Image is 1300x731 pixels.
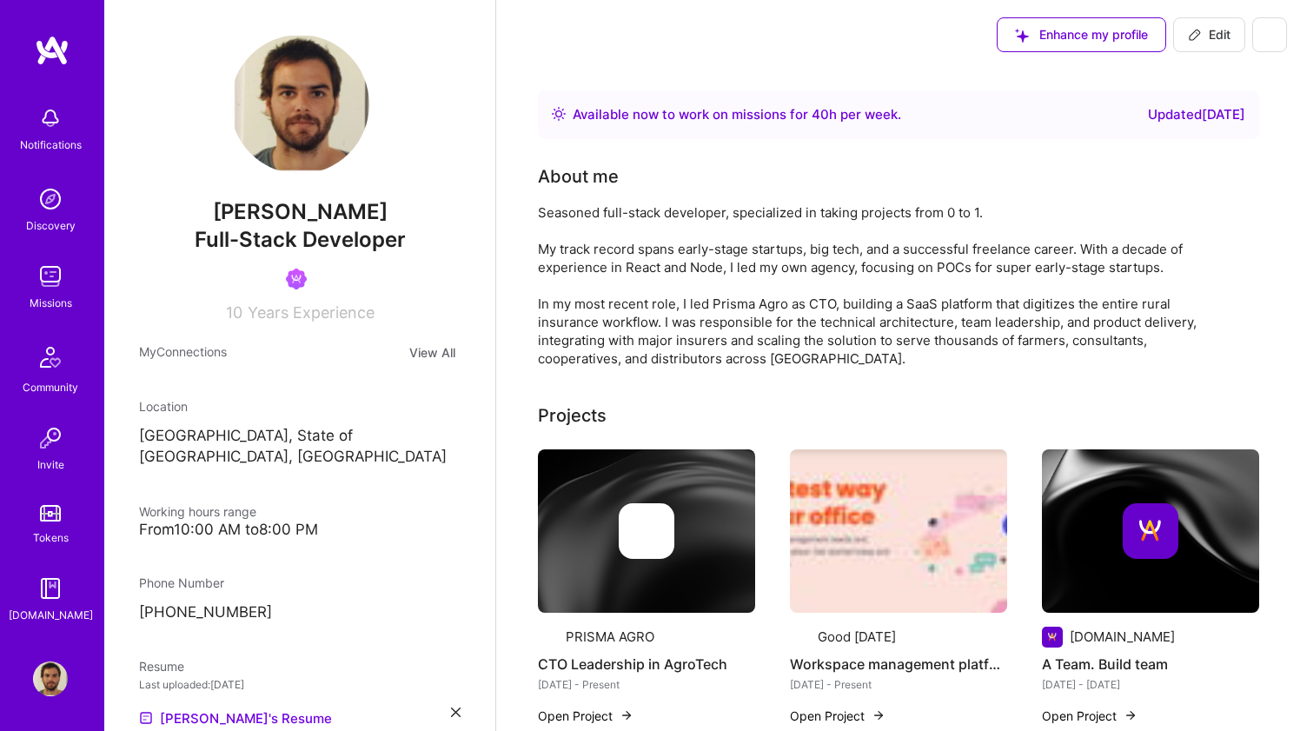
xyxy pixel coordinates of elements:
[1042,449,1259,613] img: cover
[20,136,82,154] div: Notifications
[30,294,72,312] div: Missions
[538,675,755,694] div: [DATE] - Present
[404,342,461,362] button: View All
[538,627,559,648] img: Company logo
[620,708,633,722] img: arrow-right
[139,504,256,519] span: Working hours range
[790,653,1007,675] h4: Workspace management platform
[26,216,76,235] div: Discovery
[23,378,78,396] div: Community
[195,227,406,252] span: Full-Stack Developer
[1015,29,1029,43] i: icon SuggestedTeams
[538,449,755,613] img: cover
[29,661,72,696] a: User Avatar
[139,397,461,415] div: Location
[30,336,71,378] img: Community
[1124,708,1137,722] img: arrow-right
[139,708,332,728] a: [PERSON_NAME]'s Resume
[33,528,69,547] div: Tokens
[1070,628,1175,646] div: [DOMAIN_NAME]
[1042,707,1137,725] button: Open Project
[790,675,1007,694] div: [DATE] - Present
[33,101,68,136] img: bell
[538,402,607,429] div: Projects
[451,708,461,717] i: icon Close
[1042,653,1259,675] h4: A Team. Build team
[35,35,70,66] img: logo
[33,421,68,455] img: Invite
[139,675,461,694] div: Last uploaded: [DATE]
[790,707,885,725] button: Open Project
[1123,503,1178,559] img: Company logo
[226,303,242,322] span: 10
[538,163,619,189] div: About me
[818,628,896,646] div: Good [DATE]
[139,659,184,674] span: Resume
[872,708,885,722] img: arrow-right
[1015,26,1148,43] span: Enhance my profile
[790,627,811,648] img: Company logo
[139,521,461,539] div: From 10:00 AM to 8:00 PM
[139,426,461,468] p: [GEOGRAPHIC_DATA], State of [GEOGRAPHIC_DATA], [GEOGRAPHIC_DATA]
[997,17,1166,52] button: Enhance my profile
[139,575,224,590] span: Phone Number
[566,628,654,646] div: PRISMA AGRO
[1173,17,1245,52] button: Edit
[619,503,674,559] img: Company logo
[1188,26,1230,43] span: Edit
[790,449,1007,613] img: Workspace management platform
[33,571,68,606] img: guide book
[248,303,375,322] span: Years Experience
[286,269,307,289] img: Been on Mission
[1042,675,1259,694] div: [DATE] - [DATE]
[812,106,829,123] span: 40
[37,455,64,474] div: Invite
[573,104,901,125] div: Available now to work on missions for h per week .
[139,711,153,725] img: Resume
[9,606,93,624] div: [DOMAIN_NAME]
[538,203,1233,368] div: Seasoned full-stack developer, specialized in taking projects from 0 to 1. My track record spans ...
[1042,627,1063,648] img: Company logo
[552,107,566,121] img: Availability
[139,199,461,225] span: [PERSON_NAME]
[33,661,68,696] img: User Avatar
[538,707,633,725] button: Open Project
[230,35,369,174] img: User Avatar
[33,182,68,216] img: discovery
[139,602,461,623] p: [PHONE_NUMBER]
[538,653,755,675] h4: CTO Leadership in AgroTech
[1148,104,1245,125] div: Updated [DATE]
[33,259,68,294] img: teamwork
[139,342,227,362] span: My Connections
[40,505,61,522] img: tokens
